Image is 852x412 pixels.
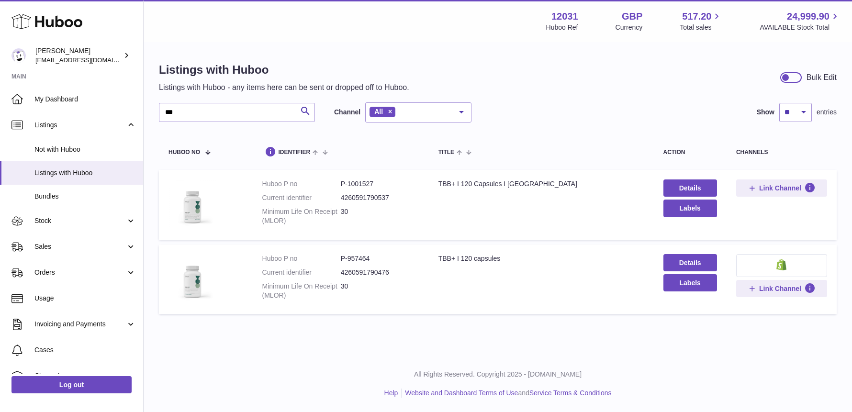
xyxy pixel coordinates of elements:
[11,48,26,63] img: admin@makewellforyou.com
[34,242,126,251] span: Sales
[34,345,136,355] span: Cases
[807,72,837,83] div: Bulk Edit
[760,10,841,32] a: 24,999.90 AVAILABLE Stock Total
[168,254,216,302] img: TBB+ I 120 capsules
[34,216,126,225] span: Stock
[168,149,200,156] span: Huboo no
[405,389,518,397] a: Website and Dashboard Terms of Use
[384,389,398,397] a: Help
[262,193,341,202] dt: Current identifier
[759,184,801,192] span: Link Channel
[34,168,136,178] span: Listings with Huboo
[341,268,419,277] dd: 4260591790476
[663,200,717,217] button: Labels
[34,371,136,380] span: Channels
[11,376,132,393] a: Log out
[438,254,644,263] div: TBB+ I 120 capsules
[682,10,711,23] span: 517.20
[757,108,774,117] label: Show
[262,268,341,277] dt: Current identifier
[262,207,341,225] dt: Minimum Life On Receipt (MLOR)
[736,179,827,197] button: Link Channel
[680,10,722,32] a: 517.20 Total sales
[341,254,419,263] dd: P-957464
[529,389,612,397] a: Service Terms & Conditions
[34,121,126,130] span: Listings
[279,149,311,156] span: identifier
[34,268,126,277] span: Orders
[760,23,841,32] span: AVAILABLE Stock Total
[341,179,419,189] dd: P-1001527
[736,280,827,297] button: Link Channel
[663,254,717,271] a: Details
[663,149,717,156] div: action
[438,179,644,189] div: TBB+ I 120 Capsules I [GEOGRAPHIC_DATA]
[159,82,409,93] p: Listings with Huboo - any items here can be sent or dropped off to Huboo.
[616,23,643,32] div: Currency
[262,282,341,300] dt: Minimum Life On Receipt (MLOR)
[34,320,126,329] span: Invoicing and Payments
[35,46,122,65] div: [PERSON_NAME]
[736,149,827,156] div: channels
[663,274,717,291] button: Labels
[663,179,717,197] a: Details
[151,370,844,379] p: All Rights Reserved. Copyright 2025 - [DOMAIN_NAME]
[402,389,611,398] li: and
[374,108,383,115] span: All
[334,108,360,117] label: Channel
[34,294,136,303] span: Usage
[680,23,722,32] span: Total sales
[341,282,419,300] dd: 30
[817,108,837,117] span: entries
[622,10,642,23] strong: GBP
[168,179,216,227] img: TBB+ I 120 Capsules I US
[34,192,136,201] span: Bundles
[341,193,419,202] dd: 4260591790537
[262,254,341,263] dt: Huboo P no
[438,149,454,156] span: title
[341,207,419,225] dd: 30
[546,23,578,32] div: Huboo Ref
[776,259,786,270] img: shopify-small.png
[759,284,801,293] span: Link Channel
[551,10,578,23] strong: 12031
[159,62,409,78] h1: Listings with Huboo
[787,10,830,23] span: 24,999.90
[34,95,136,104] span: My Dashboard
[35,56,141,64] span: [EMAIL_ADDRESS][DOMAIN_NAME]
[34,145,136,154] span: Not with Huboo
[262,179,341,189] dt: Huboo P no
